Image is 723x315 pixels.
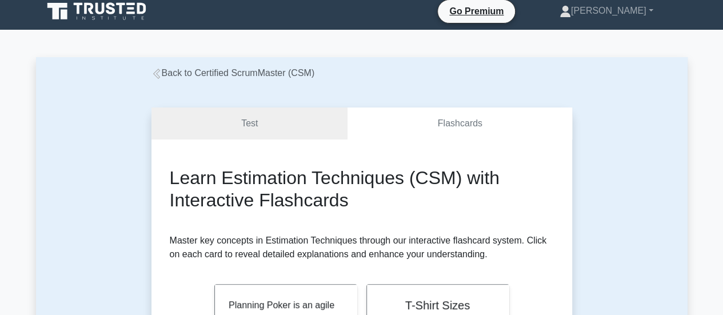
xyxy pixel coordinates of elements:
[170,234,554,261] p: Master key concepts in Estimation Techniques through our interactive flashcard system. Click on e...
[442,4,510,18] a: Go Premium
[381,298,495,312] h2: T-Shirt Sizes
[170,167,554,211] h2: Learn Estimation Techniques (CSM) with Interactive Flashcards
[347,107,572,140] a: Flashcards
[151,68,315,78] a: Back to Certified ScrumMaster (CSM)
[151,107,348,140] a: Test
